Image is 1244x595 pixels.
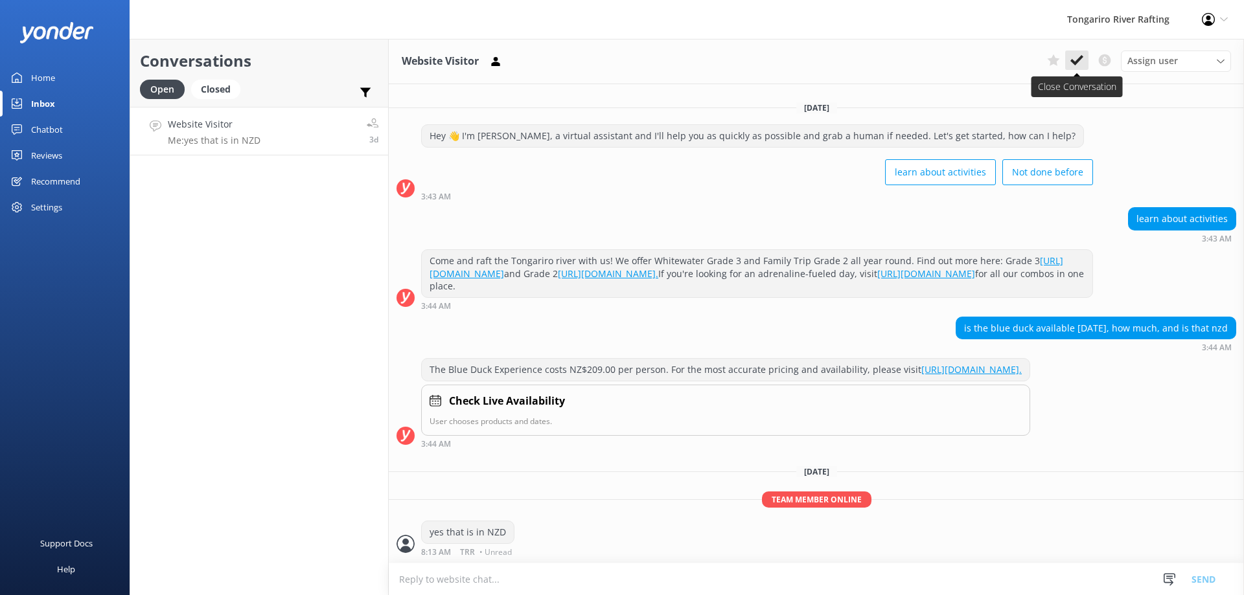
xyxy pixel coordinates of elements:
[1129,208,1236,230] div: learn about activities
[421,301,1093,310] div: Sep 26 2025 03:44am (UTC +13:00) Pacific/Auckland
[422,359,1030,381] div: The Blue Duck Experience costs NZ$209.00 per person. For the most accurate pricing and availabili...
[479,548,512,556] span: • Unread
[956,317,1236,339] div: is the blue duck available [DATE], how much, and is that nzd
[421,547,515,556] div: Sep 27 2025 08:13am (UTC +13:00) Pacific/Auckland
[31,117,63,142] div: Chatbot
[1002,159,1093,185] button: Not done before
[422,250,1092,297] div: Come and raft the Tongariro river with us! We offer Whitewater Grade 3 and Family Trip Grade 2 al...
[31,168,80,194] div: Recommend
[430,254,1063,280] a: [URL][DOMAIN_NAME]
[31,65,55,91] div: Home
[1202,344,1232,352] strong: 3:44 AM
[402,53,479,70] h3: Website Visitor
[31,142,62,168] div: Reviews
[40,530,93,556] div: Support Docs
[421,302,451,310] strong: 3:44 AM
[421,193,451,201] strong: 3:43 AM
[191,80,240,99] div: Closed
[1128,234,1236,243] div: Sep 26 2025 03:43am (UTC +13:00) Pacific/Auckland
[422,125,1083,147] div: Hey 👋 I'm [PERSON_NAME], a virtual assistant and I'll help you as quickly as possible and grab a ...
[421,439,1030,448] div: Sep 26 2025 03:44am (UTC +13:00) Pacific/Auckland
[140,49,378,73] h2: Conversations
[191,82,247,96] a: Closed
[762,491,871,508] span: Team member online
[956,342,1236,352] div: Sep 26 2025 03:44am (UTC +13:00) Pacific/Auckland
[130,107,388,155] a: Website VisitorMe:yes that is in NZD3d
[422,521,514,543] div: yes that is in NZD
[796,466,837,477] span: [DATE]
[921,363,1022,376] a: [URL][DOMAIN_NAME].
[31,194,62,220] div: Settings
[796,102,837,113] span: [DATE]
[1121,51,1231,71] div: Assign User
[558,267,658,280] a: [URL][DOMAIN_NAME].
[421,548,451,556] strong: 8:13 AM
[140,82,191,96] a: Open
[430,415,1022,427] p: User chooses products and dates.
[421,192,1093,201] div: Sep 26 2025 03:43am (UTC +13:00) Pacific/Auckland
[369,134,378,145] span: Sep 27 2025 08:13am (UTC +13:00) Pacific/Auckland
[31,91,55,117] div: Inbox
[421,440,451,448] strong: 3:44 AM
[460,548,475,556] span: TRR
[877,267,975,280] a: [URL][DOMAIN_NAME]
[1202,235,1232,243] strong: 3:43 AM
[57,556,75,582] div: Help
[168,135,260,146] p: Me: yes that is in NZD
[168,117,260,131] h4: Website Visitor
[140,80,185,99] div: Open
[449,393,565,410] h4: Check Live Availability
[885,159,996,185] button: learn about activities
[1127,54,1178,68] span: Assign user
[19,22,94,43] img: yonder-white-logo.png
